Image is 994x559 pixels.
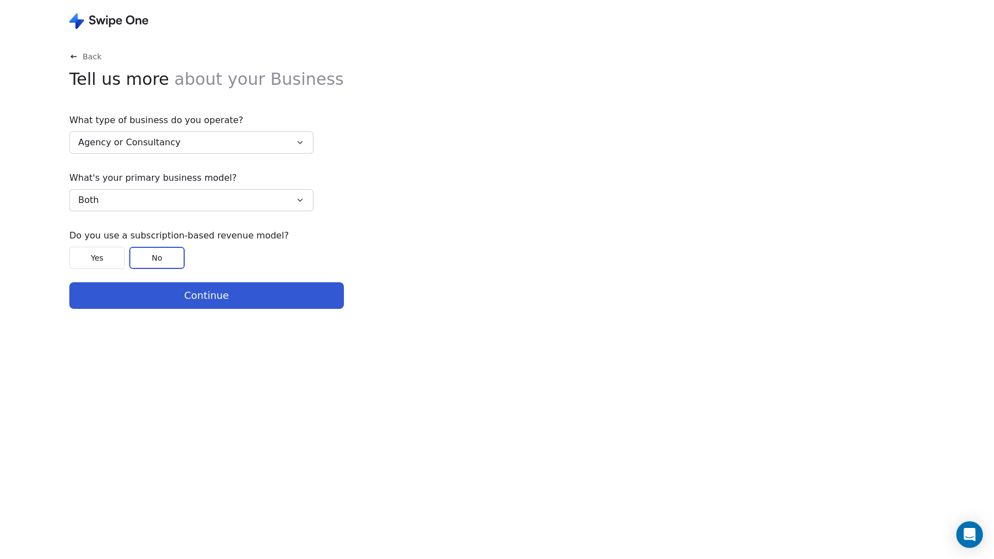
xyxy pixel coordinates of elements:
span: Agency or Consultancy [78,136,180,149]
span: about your Business [174,69,343,89]
span: Back [83,51,102,62]
span: Do you use a subscription-based revenue model? [69,229,313,242]
span: Both [78,194,99,207]
span: What type of business do you operate? [69,114,313,127]
button: Continue [69,282,344,309]
div: Open Intercom Messenger [956,521,983,548]
span: What's your primary business model? [69,171,313,185]
span: Tell us more [69,67,344,92]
